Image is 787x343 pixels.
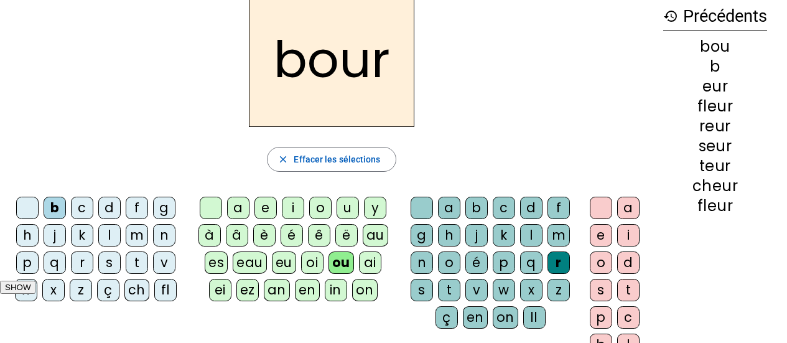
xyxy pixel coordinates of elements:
[663,9,678,24] mat-icon: history
[663,2,767,31] h3: Précédents
[153,251,175,274] div: v
[209,279,231,301] div: ei
[97,279,119,301] div: ç
[663,59,767,74] div: b
[493,279,515,301] div: w
[590,306,612,329] div: p
[438,251,460,274] div: o
[16,224,39,247] div: h
[617,197,640,219] div: a
[98,251,121,274] div: s
[663,39,767,54] div: bou
[71,224,93,247] div: k
[295,279,320,301] div: en
[493,224,515,247] div: k
[281,224,303,247] div: é
[663,139,767,154] div: seur
[465,279,488,301] div: v
[663,179,767,194] div: cheur
[520,251,543,274] div: q
[227,197,249,219] div: a
[465,251,488,274] div: é
[590,279,612,301] div: s
[309,197,332,219] div: o
[663,79,767,94] div: eur
[277,154,289,165] mat-icon: close
[520,224,543,247] div: l
[325,279,347,301] div: in
[663,99,767,114] div: fleur
[272,251,296,274] div: eu
[226,224,248,247] div: â
[411,279,433,301] div: s
[308,224,330,247] div: ê
[493,251,515,274] div: p
[435,306,458,329] div: ç
[363,224,388,247] div: au
[198,224,221,247] div: à
[44,197,66,219] div: b
[590,224,612,247] div: e
[465,197,488,219] div: b
[205,251,228,274] div: es
[44,251,66,274] div: q
[493,197,515,219] div: c
[264,279,290,301] div: an
[438,197,460,219] div: a
[126,197,148,219] div: f
[359,251,381,274] div: ai
[267,147,396,172] button: Effacer les sélections
[438,279,460,301] div: t
[337,197,359,219] div: u
[126,224,148,247] div: m
[15,279,37,301] div: w
[153,197,175,219] div: g
[465,224,488,247] div: j
[253,224,276,247] div: è
[71,251,93,274] div: r
[124,279,149,301] div: ch
[328,251,354,274] div: ou
[153,224,175,247] div: n
[98,224,121,247] div: l
[590,251,612,274] div: o
[98,197,121,219] div: d
[44,224,66,247] div: j
[663,159,767,174] div: teur
[254,197,277,219] div: e
[438,224,460,247] div: h
[411,224,433,247] div: g
[233,251,267,274] div: eau
[493,306,518,329] div: on
[617,224,640,247] div: i
[154,279,177,301] div: fl
[301,251,324,274] div: oi
[520,279,543,301] div: x
[547,197,570,219] div: f
[547,251,570,274] div: r
[663,119,767,134] div: reur
[523,306,546,329] div: ll
[617,251,640,274] div: d
[335,224,358,247] div: ë
[16,251,39,274] div: p
[463,306,488,329] div: en
[294,152,380,167] span: Effacer les sélections
[617,306,640,329] div: c
[364,197,386,219] div: y
[663,199,767,214] div: fleur
[617,279,640,301] div: t
[411,251,433,274] div: n
[42,279,65,301] div: x
[547,224,570,247] div: m
[547,279,570,301] div: z
[71,197,93,219] div: c
[352,279,378,301] div: on
[236,279,259,301] div: ez
[520,197,543,219] div: d
[70,279,92,301] div: z
[126,251,148,274] div: t
[282,197,304,219] div: i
